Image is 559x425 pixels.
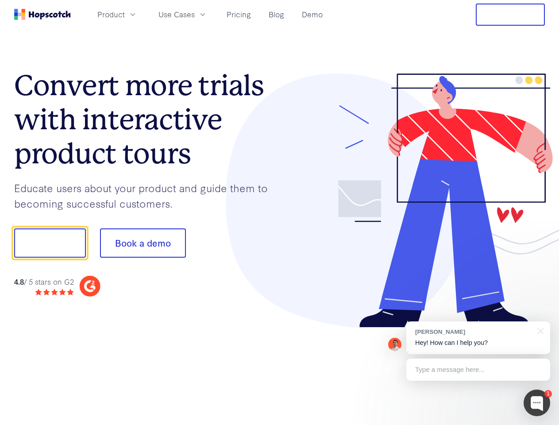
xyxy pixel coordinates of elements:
button: Product [92,7,143,22]
a: Blog [265,7,288,22]
img: Mark Spera [388,338,401,351]
p: Hey! How can I help you? [415,338,541,348]
div: 1 [544,390,552,398]
button: Show me! [14,228,86,258]
button: Free Trial [476,4,545,26]
p: Educate users about your product and guide them to becoming successful customers. [14,180,280,211]
h1: Convert more trials with interactive product tours [14,69,280,170]
span: Product [97,9,125,20]
span: Use Cases [158,9,195,20]
strong: 4.8 [14,276,24,286]
a: Demo [298,7,326,22]
div: Type a message here... [406,359,550,381]
div: / 5 stars on G2 [14,276,74,287]
a: Pricing [223,7,254,22]
button: Use Cases [153,7,212,22]
div: [PERSON_NAME] [415,328,532,336]
a: Home [14,9,71,20]
button: Book a demo [100,228,186,258]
